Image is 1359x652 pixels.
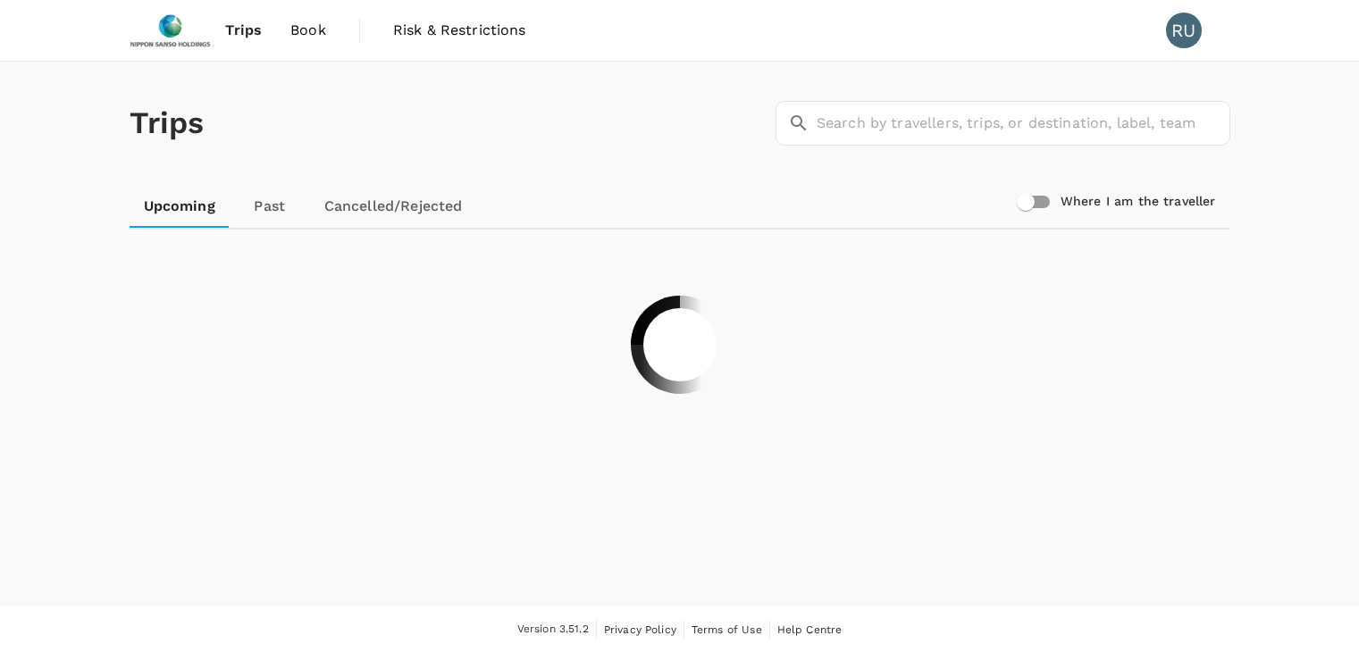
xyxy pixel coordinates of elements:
[230,185,310,228] a: Past
[777,623,843,636] span: Help Centre
[1166,13,1202,48] div: RU
[517,621,589,639] span: Version 3.51.2
[777,620,843,639] a: Help Centre
[1061,192,1216,212] h6: Where I am the traveller
[130,62,205,185] h1: Trips
[310,185,477,228] a: Cancelled/Rejected
[130,11,212,50] img: Nippon Sanso Holdings Singapore Pte Ltd
[692,620,762,639] a: Terms of Use
[225,20,262,41] span: Trips
[130,185,230,228] a: Upcoming
[290,20,326,41] span: Book
[393,20,526,41] span: Risk & Restrictions
[604,623,676,636] span: Privacy Policy
[817,101,1230,146] input: Search by travellers, trips, or destination, label, team
[692,623,762,636] span: Terms of Use
[604,620,676,639] a: Privacy Policy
